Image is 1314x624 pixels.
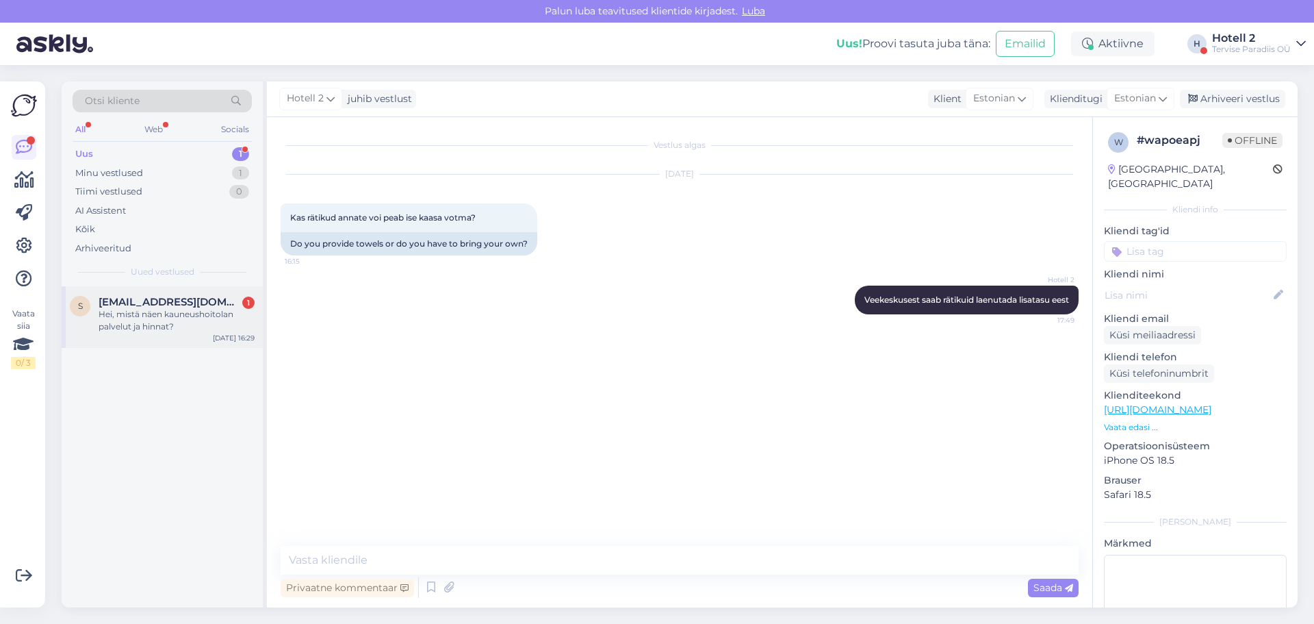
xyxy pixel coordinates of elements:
div: 1 [242,297,255,309]
div: Kõik [75,223,95,236]
span: sini.lehtinen@gmail.com [99,296,241,308]
div: Tervise Paradiis OÜ [1212,44,1291,55]
div: Tiimi vestlused [75,185,142,199]
div: Kliendi info [1104,203,1287,216]
p: iPhone OS 18.5 [1104,453,1287,468]
div: Do you provide towels or do you have to bring your own? [281,232,537,255]
p: Kliendi nimi [1104,267,1287,282]
div: 1 [232,147,249,161]
span: 16:15 [285,256,336,266]
div: AI Assistent [75,204,126,218]
a: Hotell 2Tervise Paradiis OÜ [1212,33,1306,55]
p: Operatsioonisüsteem [1104,439,1287,453]
div: [DATE] 16:29 [213,333,255,343]
span: Hotell 2 [1023,275,1074,285]
div: Klienditugi [1044,92,1103,106]
p: Vaata edasi ... [1104,421,1287,434]
div: Proovi tasuta juba täna: [836,36,990,52]
div: Hotell 2 [1212,33,1291,44]
div: 0 [229,185,249,199]
p: Märkmed [1104,536,1287,551]
div: juhib vestlust [342,92,412,106]
div: # wapoeapj [1137,132,1222,149]
div: 0 / 3 [11,357,36,369]
div: Socials [218,121,252,138]
div: [DATE] [281,168,1079,180]
div: Vestlus algas [281,139,1079,151]
div: [PERSON_NAME] [1104,516,1287,528]
input: Lisa tag [1104,241,1287,262]
div: Arhiveeritud [75,242,131,255]
p: Kliendi tag'id [1104,224,1287,238]
span: Kas rätikud annate voi peab ise kaasa votma? [290,212,476,223]
div: 1 [232,166,249,180]
span: Saada [1033,582,1073,594]
p: Safari 18.5 [1104,488,1287,502]
div: Privaatne kommentaar [281,579,414,597]
span: w [1114,137,1123,147]
a: [URL][DOMAIN_NAME] [1104,403,1211,416]
div: Web [142,121,166,138]
div: H [1187,34,1207,53]
div: Küsi telefoninumbrit [1104,364,1214,383]
div: Arhiveeri vestlus [1180,90,1285,108]
div: Küsi meiliaadressi [1104,326,1201,345]
div: All [73,121,88,138]
span: Uued vestlused [131,266,194,278]
p: Kliendi email [1104,312,1287,326]
div: [GEOGRAPHIC_DATA], [GEOGRAPHIC_DATA] [1108,162,1273,191]
p: Klienditeekond [1104,388,1287,403]
b: Uus! [836,37,862,50]
span: Estonian [1114,91,1156,106]
div: Minu vestlused [75,166,143,180]
span: Luba [738,5,769,17]
input: Lisa nimi [1105,288,1271,303]
img: Askly Logo [11,92,37,118]
div: Vaata siia [11,308,36,369]
span: Otsi kliente [85,94,140,108]
span: Hotell 2 [287,91,324,106]
div: Uus [75,147,93,161]
button: Emailid [996,31,1055,57]
span: 17:49 [1023,315,1074,325]
span: Offline [1222,133,1283,148]
span: s [78,301,83,311]
div: Aktiivne [1071,32,1155,56]
div: Klient [928,92,962,106]
p: Kliendi telefon [1104,350,1287,364]
p: Brauser [1104,473,1287,488]
span: Estonian [973,91,1015,106]
span: Veekeskusest saab rätikuid laenutada lisatasu eest [864,295,1069,305]
div: Hei, mistä näen kauneushoitolan palvelut ja hinnat? [99,308,255,333]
